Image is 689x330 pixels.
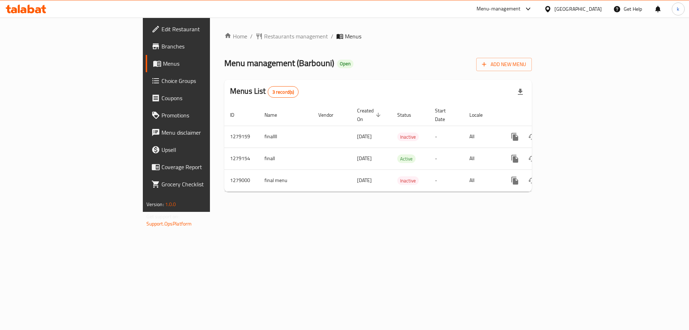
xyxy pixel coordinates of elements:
[161,180,252,189] span: Grocery Checklist
[146,55,258,72] a: Menus
[224,104,581,192] table: enhanced table
[146,107,258,124] a: Promotions
[435,106,455,124] span: Start Date
[318,111,343,119] span: Vendor
[524,150,541,167] button: Change Status
[554,5,602,13] div: [GEOGRAPHIC_DATA]
[146,72,258,89] a: Choice Groups
[429,169,464,191] td: -
[230,111,244,119] span: ID
[501,104,581,126] th: Actions
[397,133,419,141] div: Inactive
[345,32,361,41] span: Menus
[476,58,532,71] button: Add New Menu
[146,89,258,107] a: Coupons
[224,55,334,71] span: Menu management ( Barbouni )
[397,111,421,119] span: Status
[397,176,419,185] div: Inactive
[146,38,258,55] a: Branches
[482,60,526,69] span: Add New Menu
[146,124,258,141] a: Menu disclaimer
[161,94,252,102] span: Coupons
[264,32,328,41] span: Restaurants management
[165,200,176,209] span: 1.0.0
[146,141,258,158] a: Upsell
[146,176,258,193] a: Grocery Checklist
[146,20,258,38] a: Edit Restaurant
[464,169,501,191] td: All
[230,86,299,98] h2: Menus List
[256,32,328,41] a: Restaurants management
[337,61,353,67] span: Open
[224,32,532,41] nav: breadcrumb
[357,132,372,141] span: [DATE]
[337,60,353,68] div: Open
[146,200,164,209] span: Version:
[512,83,529,101] div: Export file
[161,76,252,85] span: Choice Groups
[429,148,464,169] td: -
[397,133,419,141] span: Inactive
[357,154,372,163] span: [DATE]
[464,148,501,169] td: All
[397,177,419,185] span: Inactive
[161,111,252,120] span: Promotions
[161,128,252,137] span: Menu disclaimer
[259,148,313,169] td: finall
[268,89,299,96] span: 3 record(s)
[268,86,299,98] div: Total records count
[146,212,179,221] span: Get support on:
[146,219,192,228] a: Support.OpsPlatform
[161,145,252,154] span: Upsell
[357,176,372,185] span: [DATE]
[331,32,333,41] li: /
[264,111,286,119] span: Name
[469,111,492,119] span: Locale
[506,172,524,189] button: more
[146,158,258,176] a: Coverage Report
[161,163,252,171] span: Coverage Report
[506,150,524,167] button: more
[477,5,521,13] div: Menu-management
[259,126,313,148] td: finallll
[161,25,252,33] span: Edit Restaurant
[397,154,416,163] div: Active
[524,128,541,145] button: Change Status
[506,128,524,145] button: more
[161,42,252,51] span: Branches
[357,106,383,124] span: Created On
[524,172,541,189] button: Change Status
[429,126,464,148] td: -
[677,5,679,13] span: k
[464,126,501,148] td: All
[397,155,416,163] span: Active
[163,59,252,68] span: Menus
[259,169,313,191] td: final menu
